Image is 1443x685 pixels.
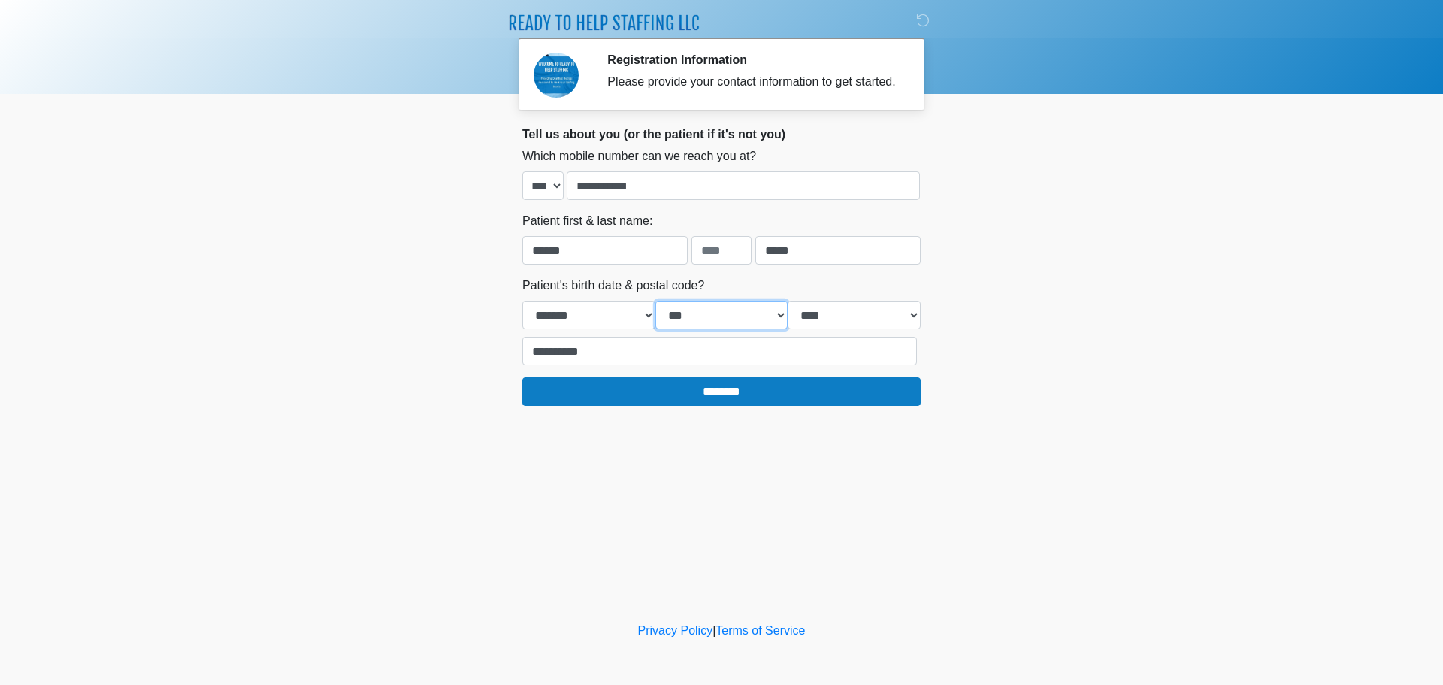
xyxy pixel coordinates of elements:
h2: Tell us about you (or the patient if it's not you) [522,127,921,141]
label: Patient's birth date & postal code? [522,277,704,295]
img: Ready To Help Staffing Logo [507,11,700,32]
label: Patient first & last name: [522,212,652,230]
a: Terms of Service [715,624,805,637]
label: Which mobile number can we reach you at? [522,147,756,165]
div: Please provide your contact information to get started. [607,73,898,91]
img: Agent Avatar [534,53,579,98]
a: Privacy Policy [638,624,713,637]
h2: Registration Information [607,53,898,67]
a: | [712,624,715,637]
